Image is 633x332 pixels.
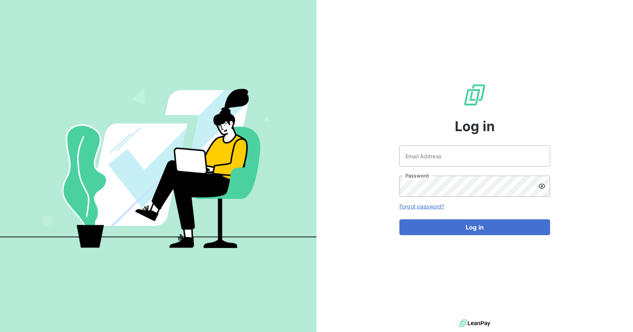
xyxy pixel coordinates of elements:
[399,219,550,235] button: Log in
[463,83,487,107] img: LeanPay Logo
[455,116,495,136] span: Log in
[399,145,550,167] input: placeholder
[399,203,444,210] a: Forgot password?
[459,318,490,329] img: logo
